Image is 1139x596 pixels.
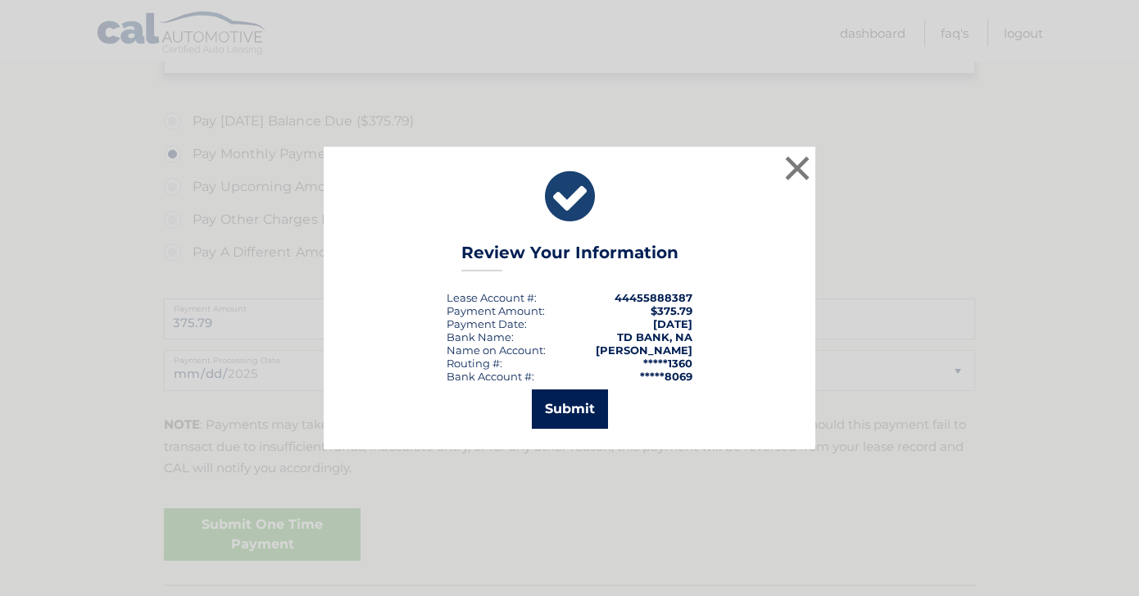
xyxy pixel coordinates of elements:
[596,343,692,357] strong: [PERSON_NAME]
[447,330,514,343] div: Bank Name:
[447,317,524,330] span: Payment Date
[447,343,546,357] div: Name on Account:
[447,291,537,304] div: Lease Account #:
[447,357,502,370] div: Routing #:
[615,291,692,304] strong: 44455888387
[653,317,692,330] span: [DATE]
[447,317,527,330] div: :
[447,304,545,317] div: Payment Amount:
[617,330,692,343] strong: TD BANK, NA
[461,243,678,271] h3: Review Your Information
[447,370,534,383] div: Bank Account #:
[781,152,814,184] button: ×
[532,389,608,429] button: Submit
[651,304,692,317] span: $375.79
